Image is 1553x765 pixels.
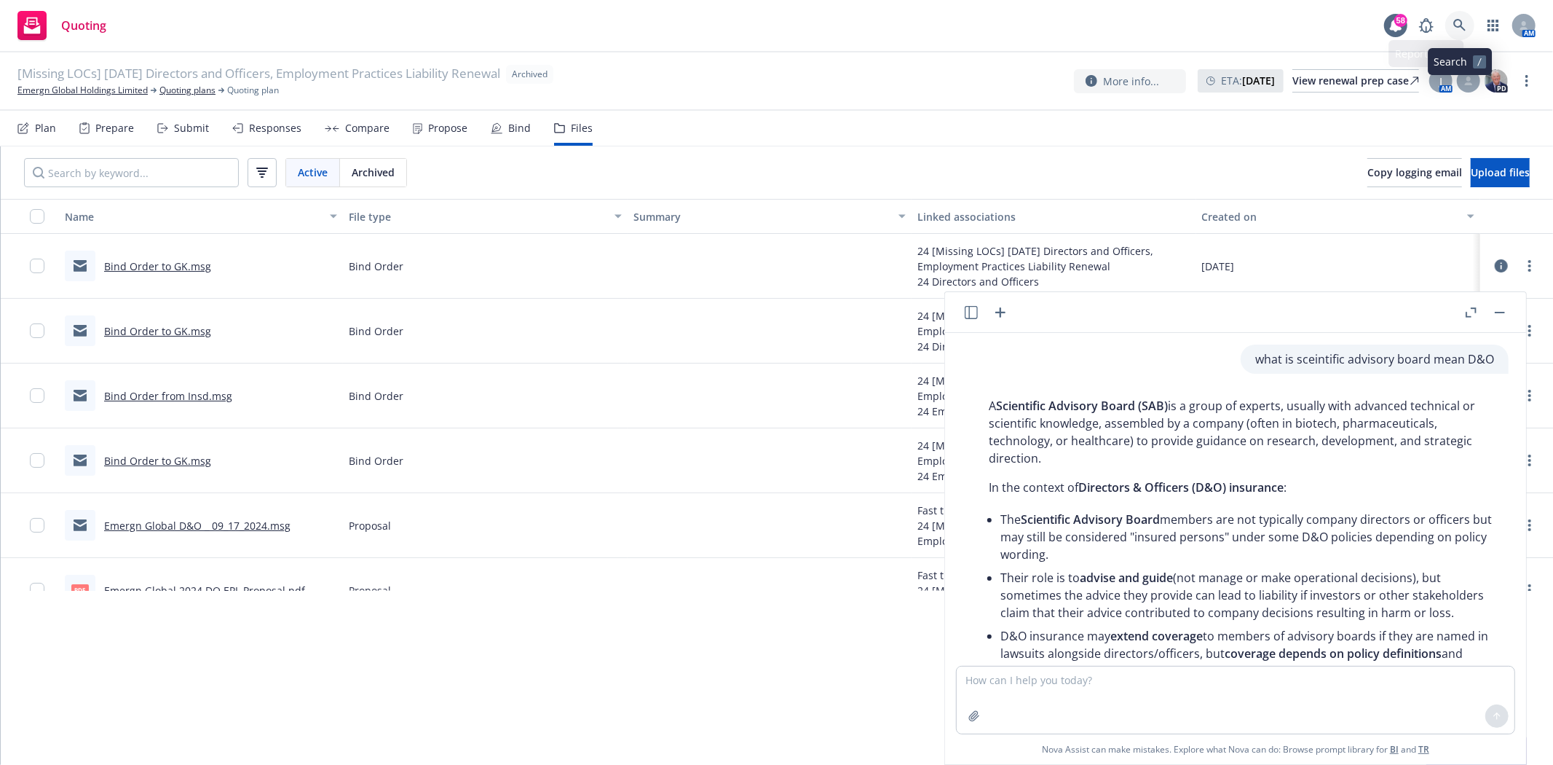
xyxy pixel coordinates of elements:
[1000,624,1494,683] li: D&O insurance may to members of advisory boards if they are named in lawsuits alongside directors...
[349,259,403,274] span: Bind Order
[1521,452,1538,469] a: more
[104,324,211,338] a: Bind Order to GK.msg
[59,199,343,234] button: Name
[1479,11,1508,40] a: Switch app
[1080,570,1173,586] span: advise and guide
[1367,158,1462,187] button: Copy logging email
[104,519,291,533] a: Emergn Global D&O _ 09_17_2024.msg
[1225,646,1442,662] span: coverage depends on policy definitions
[1521,387,1538,404] a: more
[917,518,1190,549] div: 24 [Missing LOCs] [DATE] Directors and Officers, Employment Practices Liability Renewal
[989,479,1494,496] p: In the context of :
[1485,69,1508,93] img: photo
[1518,72,1536,90] a: more
[1521,257,1538,275] a: more
[1521,322,1538,340] a: more
[17,84,148,97] a: Emergn Global Holdings Limited
[249,122,301,134] div: Responses
[989,397,1494,467] p: A is a group of experts, usually with advanced technical or scientific knowledge, assembled by a ...
[345,122,390,134] div: Compare
[1445,11,1474,40] a: Search
[1521,581,1538,599] a: more
[104,259,211,273] a: Bind Order to GK.msg
[512,68,548,81] span: Archived
[104,454,211,468] a: Bind Order to GK.msg
[1000,508,1494,566] li: The members are not typically company directors or officers but may still be considered "insured ...
[1221,73,1275,88] span: ETA :
[917,503,1190,518] div: Fast track policy proposal ([DATE])
[1412,11,1441,40] a: Report a Bug
[1202,209,1458,224] div: Created on
[227,84,279,97] span: Quoting plan
[349,209,605,224] div: File type
[1196,199,1480,234] button: Created on
[349,583,391,598] span: Proposal
[917,373,1190,404] div: 24 [Missing LOCs] [DATE] Directors and Officers, Employment Practices Liability Renewal
[1255,350,1494,368] p: what is sceintific advisory board mean D&O
[30,259,44,273] input: Toggle Row Selected
[917,438,1190,468] div: 24 [Missing LOCs] [DATE] Directors and Officers, Employment Practices Liability Renewal
[95,122,134,134] div: Prepare
[1471,158,1530,187] button: Upload files
[917,274,1190,289] div: 24 Directors and Officers
[24,158,239,187] input: Search by keyword...
[17,65,500,84] span: [Missing LOCs] [DATE] Directors and Officers, Employment Practices Liability Renewal
[159,84,216,97] a: Quoting plans
[174,122,209,134] div: Submit
[65,209,321,224] div: Name
[1367,165,1462,179] span: Copy logging email
[917,243,1190,274] div: 24 [Missing LOCs] [DATE] Directors and Officers, Employment Practices Liability Renewal
[349,388,403,404] span: Bind Order
[917,583,1190,613] div: 24 [Missing LOCs] [DATE] Directors and Officers, Employment Practices Liability Renewal
[633,209,890,224] div: Summary
[917,339,1190,354] div: 24 Directors and Officers
[1390,743,1399,756] a: BI
[628,199,912,234] button: Summary
[996,398,1168,414] span: Scientific Advisory Board (SAB)
[61,20,106,31] span: Quoting
[1103,74,1159,89] span: More info...
[1521,517,1538,534] a: more
[343,199,627,234] button: File type
[917,209,1190,224] div: Linked associations
[1000,566,1494,624] li: Their role is to (not manage or make operational decisions), but sometimes the advice they provid...
[1394,14,1407,27] div: 58
[1042,734,1429,764] span: Nova Assist can make mistakes. Explore what Nova can do: Browse prompt library for and
[30,388,44,403] input: Toggle Row Selected
[349,323,403,339] span: Bind Order
[30,453,44,468] input: Toggle Row Selected
[12,5,112,46] a: Quoting
[1074,69,1186,93] button: More info...
[1439,74,1442,89] span: J
[298,165,328,180] span: Active
[104,389,232,403] a: Bind Order from Insd.msg
[1078,479,1284,495] span: Directors & Officers (D&O) insurance
[917,468,1190,484] div: 24 Employment Practices Liability
[349,453,403,468] span: Bind Order
[1242,74,1275,87] strong: [DATE]
[917,404,1190,419] div: 24 Employment Practices Liability
[1021,511,1160,527] span: Scientific Advisory Board
[349,518,391,533] span: Proposal
[1110,628,1203,644] span: extend coverage
[1202,259,1235,274] span: [DATE]
[30,209,44,224] input: Select all
[30,518,44,533] input: Toggle Row Selected
[912,199,1196,234] button: Linked associations
[1418,743,1429,756] a: TR
[104,584,305,597] a: Emergn Global 2024 DO EPL Proposal.pdf
[71,584,89,595] span: pdf
[30,323,44,338] input: Toggle Row Selected
[571,122,593,134] div: Files
[1292,69,1419,93] a: View renewal prep case
[917,568,1190,583] div: Fast track policy proposal ([DATE])
[508,122,531,134] div: Bind
[35,122,56,134] div: Plan
[1471,165,1530,179] span: Upload files
[428,122,467,134] div: Propose
[30,583,44,597] input: Toggle Row Selected
[1292,70,1419,92] div: View renewal prep case
[917,308,1190,339] div: 24 [Missing LOCs] [DATE] Directors and Officers, Employment Practices Liability Renewal
[352,165,395,180] span: Archived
